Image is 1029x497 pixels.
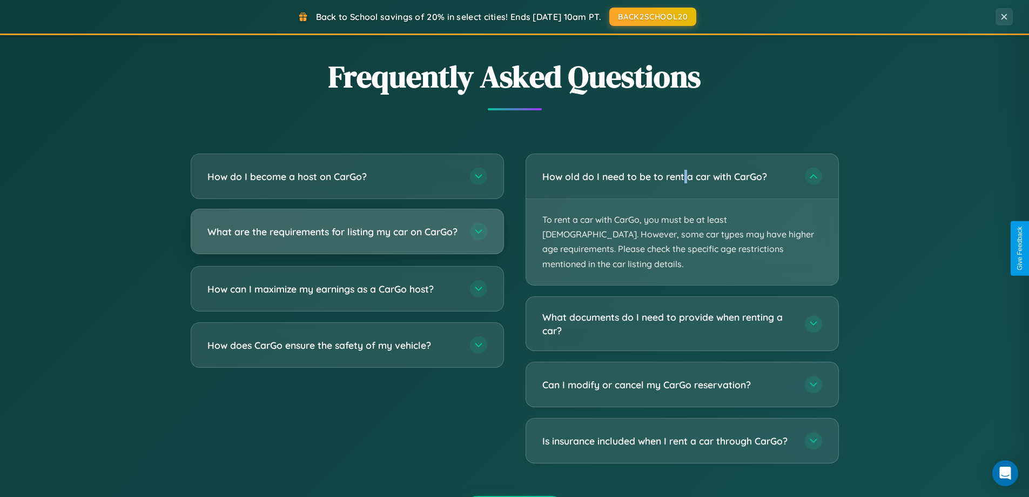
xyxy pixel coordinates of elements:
span: Back to School savings of 20% in select cities! Ends [DATE] 10am PT. [316,11,601,22]
h3: How does CarGo ensure the safety of my vehicle? [207,339,459,352]
div: Open Intercom Messenger [992,460,1018,486]
h3: Is insurance included when I rent a car through CarGo? [542,434,794,448]
h3: What are the requirements for listing my car on CarGo? [207,225,459,238]
h3: Can I modify or cancel my CarGo reservation? [542,378,794,392]
p: To rent a car with CarGo, you must be at least [DEMOGRAPHIC_DATA]. However, some car types may ha... [526,199,838,285]
h2: Frequently Asked Questions [191,56,839,97]
h3: How can I maximize my earnings as a CarGo host? [207,282,459,296]
h3: How do I become a host on CarGo? [207,170,459,183]
div: Give Feedback [1016,227,1024,270]
h3: How old do I need to be to rent a car with CarGo? [542,170,794,183]
h3: What documents do I need to provide when renting a car? [542,310,794,337]
button: BACK2SCHOOL20 [609,8,696,26]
